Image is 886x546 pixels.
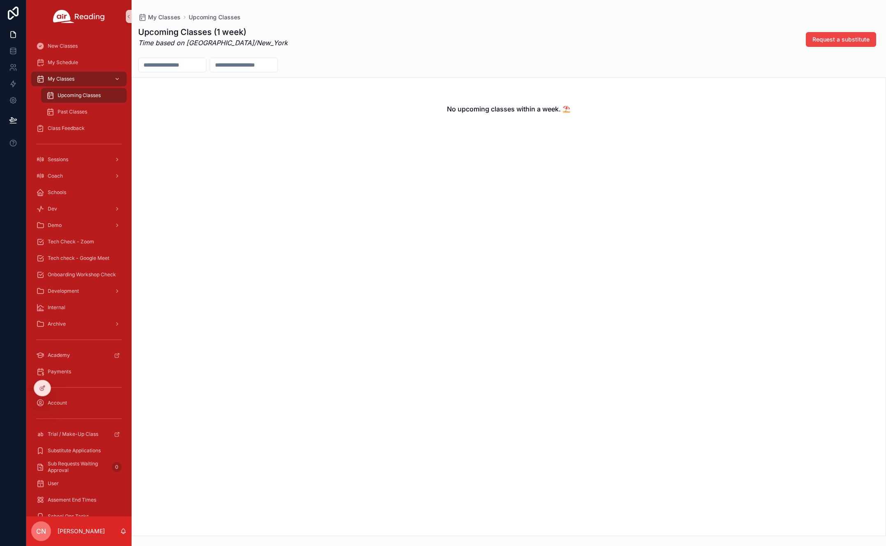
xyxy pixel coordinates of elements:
[48,238,94,245] span: Tech Check - Zoom
[31,443,127,458] a: Substitute Applications
[112,462,122,472] div: 0
[812,35,870,44] span: Request a substitute
[31,427,127,442] a: Trial / Make-Up Class
[48,173,63,179] span: Coach
[48,497,96,503] span: Assement End Times
[26,33,132,516] div: scrollable content
[31,169,127,183] a: Coach
[48,271,116,278] span: Onboarding Workshop Check
[58,92,101,99] span: Upcoming Classes
[48,321,66,327] span: Archive
[48,400,67,406] span: Account
[48,255,109,261] span: Tech check - Google Meet
[48,222,62,229] span: Demo
[31,284,127,298] a: Development
[148,13,180,21] span: My Classes
[31,201,127,216] a: Dev
[48,447,101,454] span: Substitute Applications
[447,104,571,114] h2: No upcoming classes within a week. ⛱️
[53,10,105,23] img: App logo
[48,480,59,487] span: User
[48,513,89,520] span: School Ops Tasks
[31,476,127,491] a: User
[31,493,127,507] a: Assement End Times
[58,109,87,115] span: Past Classes
[48,304,65,311] span: Internal
[31,267,127,282] a: Onboarding Workshop Check
[48,288,79,294] span: Development
[48,43,78,49] span: New Classes
[31,55,127,70] a: My Schedule
[31,300,127,315] a: Internal
[31,317,127,331] a: Archive
[31,234,127,249] a: Tech Check - Zoom
[138,13,180,21] a: My Classes
[31,218,127,233] a: Demo
[31,152,127,167] a: Sessions
[48,59,78,66] span: My Schedule
[31,39,127,53] a: New Classes
[48,431,98,437] span: Trial / Make-Up Class
[806,32,876,47] button: Request a substitute
[138,26,288,38] h1: Upcoming Classes (1 week)
[31,348,127,363] a: Academy
[41,104,127,119] a: Past Classes
[31,396,127,410] a: Account
[31,251,127,266] a: Tech check - Google Meet
[48,352,70,359] span: Academy
[48,460,109,474] span: Sub Requests Waiting Approval
[189,13,241,21] a: Upcoming Classes
[31,121,127,136] a: Class Feedback
[48,368,71,375] span: Payments
[48,156,68,163] span: Sessions
[58,527,105,535] p: [PERSON_NAME]
[31,72,127,86] a: My Classes
[48,206,57,212] span: Dev
[31,364,127,379] a: Payments
[31,509,127,524] a: School Ops Tasks
[138,39,288,47] em: Time based on [GEOGRAPHIC_DATA]/New_York
[31,460,127,474] a: Sub Requests Waiting Approval0
[31,185,127,200] a: Schools
[36,526,46,536] span: CN
[48,76,74,82] span: My Classes
[41,88,127,103] a: Upcoming Classes
[48,125,85,132] span: Class Feedback
[48,189,66,196] span: Schools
